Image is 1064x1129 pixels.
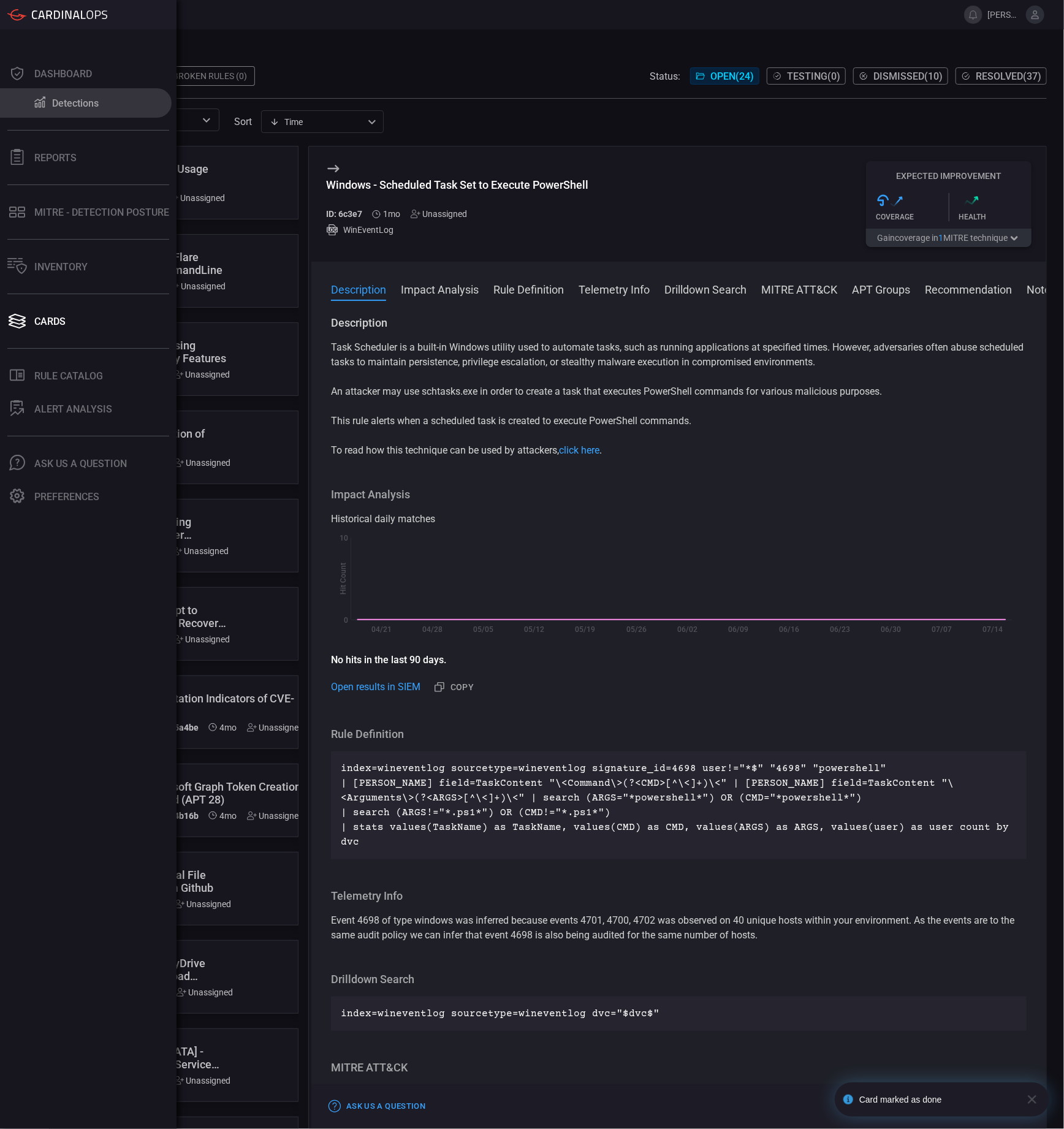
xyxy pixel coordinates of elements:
button: Copy [430,677,479,698]
label: sort [234,116,252,127]
span: Apr 15, 2025 7:04 AM [220,723,237,732]
div: Time [270,116,364,128]
div: Card marked as done [859,1095,1016,1104]
div: Coverage [876,213,949,221]
h3: MITRE ATT&CK [331,1060,1027,1075]
button: Resolved(37) [956,67,1047,85]
text: 07/14 [983,625,1003,634]
h3: Impact Analysis [331,487,1027,502]
text: 07/07 [932,625,952,634]
text: 06/16 [779,625,799,634]
button: APT Groups [852,281,910,296]
div: Unassigned [173,370,230,379]
span: Event 4698 of type windows was inferred because events 4701, 4700, 4702 was observed on 40 unique... [331,914,1014,941]
div: Unassigned [247,723,304,732]
strong: No hits in the last 90 days. [331,654,446,666]
p: An attacker may use schtasks.exe in order to create a task that executes PowerShell commands for ... [331,384,1027,399]
span: Dismissed ( 10 ) [873,70,943,82]
div: Preferences [34,491,99,503]
text: 06/02 [677,625,697,634]
div: Rule Catalog [34,370,103,382]
div: Historical daily matches [331,512,1027,526]
div: Broken Rules (0) [165,66,255,86]
text: 06/09 [728,625,748,634]
div: Unassigned [169,193,226,203]
text: 05/12 [525,625,545,634]
text: 10 [340,534,348,542]
button: Dismissed(10) [853,67,948,85]
a: Open results in SIEM [331,680,420,694]
span: Jul 21, 2025 4:28 AM [384,209,401,219]
h3: Drilldown Search [331,972,1027,987]
div: Unassigned [247,811,304,821]
text: 06/30 [881,625,901,634]
div: MITRE - Detection Posture [34,207,169,218]
button: Rule Definition [493,281,564,296]
button: Testing(0) [767,67,846,85]
div: Palo Alto - Microsoft Graph Token Creation Request Detected (APT 28) [91,780,304,806]
button: Notes [1027,281,1056,296]
text: 0 [344,616,348,625]
span: Testing ( 0 ) [787,70,840,82]
span: [PERSON_NAME][EMAIL_ADDRESS][PERSON_NAME][DOMAIN_NAME] [987,10,1021,20]
div: Inventory [34,261,88,273]
text: 04/21 [371,625,392,634]
button: Drilldown Search [664,281,747,296]
span: Apr 15, 2025 7:03 AM [220,811,237,821]
a: click here [559,444,599,456]
button: Ask Us a Question [326,1097,428,1116]
div: Windows - Scheduled Task Set to Execute PowerShell [326,178,588,191]
div: Unassigned [174,1076,231,1085]
text: Hit Count [339,563,348,595]
div: Detections [52,97,99,109]
h3: Description [331,316,1027,330]
h5: ID: 6c3e7 [326,209,362,219]
span: Status: [650,70,680,82]
p: This rule alerts when a scheduled task is created to execute PowerShell commands. [331,414,1027,428]
div: Unassigned [177,987,234,997]
button: Telemetry Info [579,281,650,296]
div: ALERT ANALYSIS [34,403,112,415]
text: 05/19 [576,625,596,634]
div: Unassigned [175,899,232,909]
p: To read how this technique can be used by attackers, . [331,443,1027,458]
button: Recommendation [925,281,1012,296]
h3: Rule Definition [331,727,1027,742]
p: index=wineventlog sourcetype=wineventlog dvc="$dvc$" [341,1006,1017,1021]
div: Palo Alto - Exploitation Indicators of CVE-2025-0108 [91,692,304,718]
h5: Expected Improvement [866,171,1032,181]
div: Unassigned [173,634,230,644]
span: 1 [939,233,944,243]
text: 05/26 [626,625,647,634]
p: index=wineventlog sourcetype=wineventlog signature_id=4698 user!="*$" "4698" "powershell" | [PERS... [341,761,1017,850]
div: Dashboard [34,68,92,80]
button: Open [198,112,215,129]
button: MITRE ATT&CK [761,281,837,296]
button: Gaincoverage in1MITRE technique [866,229,1032,247]
h5: ID: 4b16b [162,811,199,821]
span: Open ( 24 ) [710,70,754,82]
span: Resolved ( 37 ) [976,70,1041,82]
h3: Telemetry Info [331,889,1027,903]
div: Unassigned [174,458,231,468]
button: Open(24) [690,67,759,85]
text: 04/28 [422,625,443,634]
div: Unassigned [411,209,468,219]
h5: ID: 5a4be [162,723,199,733]
p: Task Scheduler is a built-in Windows utility used to automate tasks, such as running applications... [331,340,1027,370]
div: Cards [34,316,66,327]
div: Unassigned [172,546,229,556]
button: Impact Analysis [401,281,479,296]
div: Reports [34,152,77,164]
text: 05/05 [473,625,493,634]
button: Description [331,281,386,296]
div: WinEventLog [326,224,588,236]
text: 06/23 [830,625,850,634]
div: Ask Us A Question [34,458,127,469]
div: Unassigned [169,281,226,291]
div: Health [959,213,1032,221]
